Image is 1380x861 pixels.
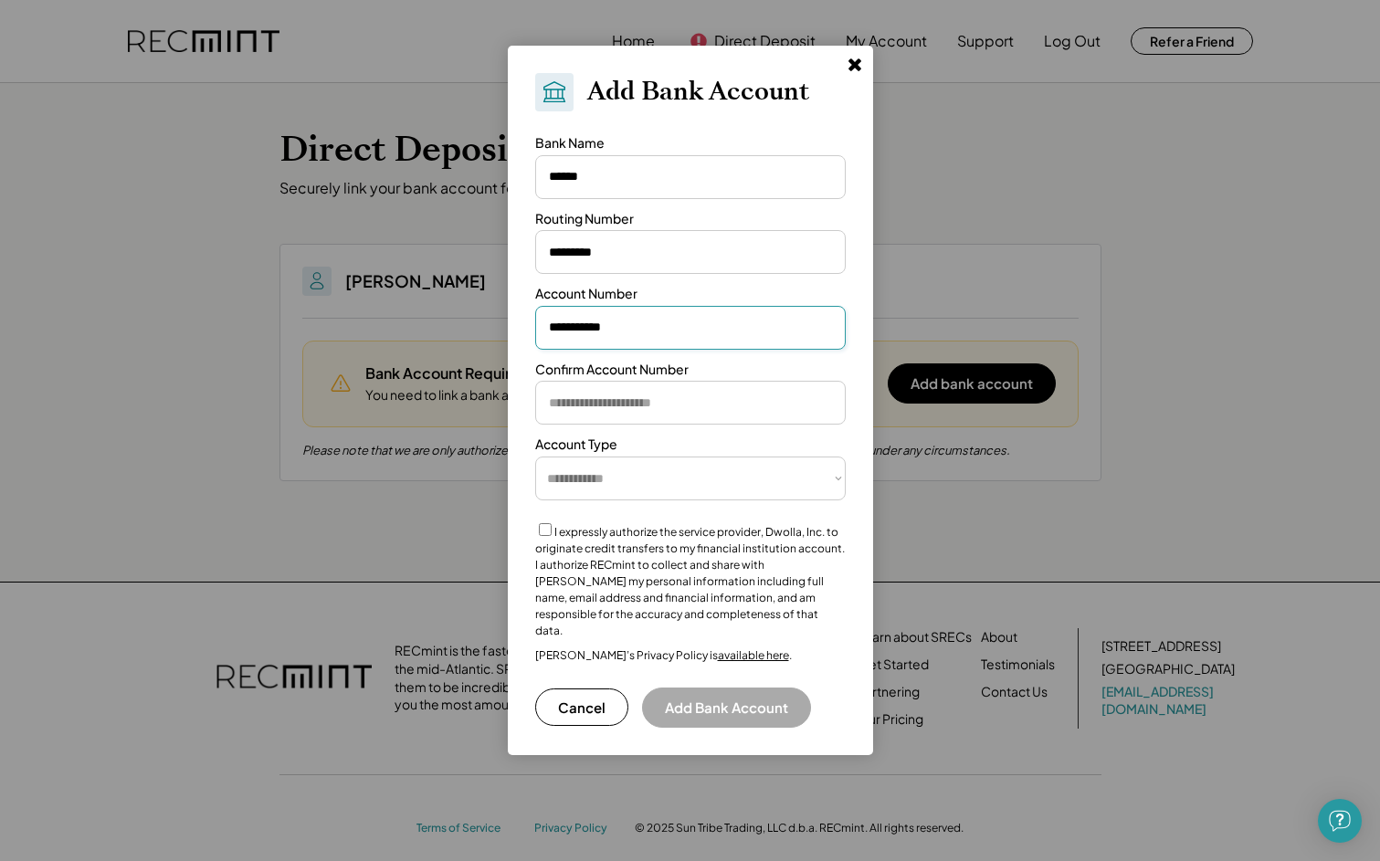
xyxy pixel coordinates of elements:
img: Bank.svg [541,79,568,106]
div: Confirm Account Number [535,361,689,379]
div: Account Type [535,436,617,454]
a: available here [718,648,789,662]
div: [PERSON_NAME]’s Privacy Policy is . [535,648,792,663]
button: Cancel [535,688,628,726]
h2: Add Bank Account [587,77,809,108]
div: Bank Name [535,134,605,152]
div: Account Number [535,285,637,303]
div: Open Intercom Messenger [1318,799,1362,843]
div: Routing Number [535,210,634,228]
button: Add Bank Account [642,688,811,728]
label: I expressly authorize the service provider, Dwolla, Inc. to originate credit transfers to my fina... [535,525,845,637]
